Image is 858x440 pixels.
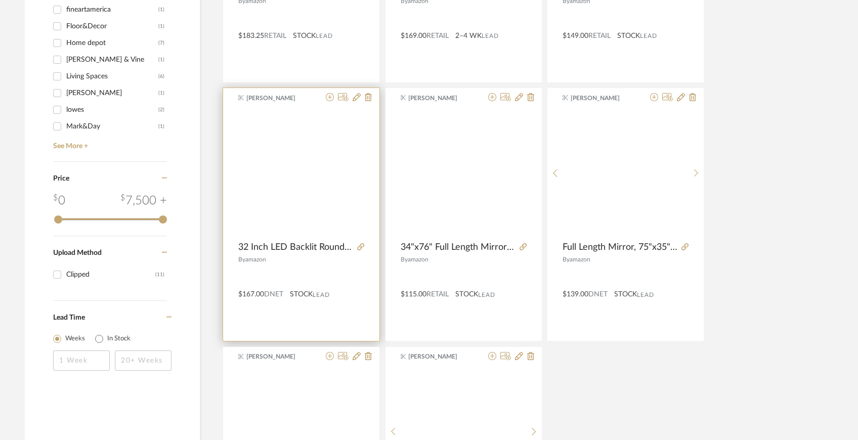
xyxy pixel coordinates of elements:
[66,68,158,84] div: Living Spaces
[238,32,264,39] span: $183.25
[563,32,588,39] span: $149.00
[246,352,310,361] span: [PERSON_NAME]
[614,289,637,300] span: STOCK
[155,267,164,283] div: (11)
[158,18,164,34] div: (1)
[120,192,167,210] div: 7,500 +
[158,68,164,84] div: (6)
[66,118,158,135] div: Mark&Day
[66,2,158,18] div: fineartamerica
[401,291,426,298] span: $115.00
[65,334,85,344] label: Weeks
[571,94,634,103] span: [PERSON_NAME]
[51,135,167,151] a: See More +
[401,32,426,39] span: $169.00
[570,256,590,262] span: amazon
[293,31,316,41] span: STOCK
[588,32,611,39] span: Retail
[563,291,588,298] span: $139.00
[482,32,499,39] span: Lead
[478,291,495,298] span: Lead
[408,352,472,361] span: [PERSON_NAME]
[617,31,640,41] span: STOCK
[107,334,131,344] label: In Stock
[408,256,428,262] span: amazon
[264,32,286,39] span: Retail
[238,291,264,298] span: $167.00
[66,52,158,68] div: [PERSON_NAME] & Vine
[238,242,353,253] span: 32 Inch LED Backlit Round Mirror for Vanity,Dimmable Lighted Bathroom 6000K Wall Mounted Mirror w...
[66,267,155,283] div: Clipped
[588,291,608,298] span: DNET
[408,94,472,103] span: [PERSON_NAME]
[66,102,158,118] div: lowes
[66,18,158,34] div: Floor&Decor
[158,2,164,18] div: (1)
[316,32,333,39] span: Lead
[563,256,570,262] span: By
[637,291,654,298] span: Lead
[290,289,313,300] span: STOCK
[238,256,245,262] span: By
[264,291,283,298] span: DNET
[66,35,158,51] div: Home depot
[158,102,164,118] div: (2)
[53,249,102,256] span: Upload Method
[53,350,110,371] input: 1 Week
[158,118,164,135] div: (1)
[401,242,516,253] span: 34"x76" Full Length Mirror with Stand, Large Rectangular Floor Mirror for Bedroom, Living Room or...
[313,291,330,298] span: Lead
[455,289,478,300] span: STOCK
[53,175,69,182] span: Price
[401,256,408,262] span: By
[66,85,158,101] div: [PERSON_NAME]
[426,32,449,39] span: Retail
[563,242,677,253] span: Full Length Mirror, 75"x35" Standing Floor Full Body Mirror for Wall with Aluminum Alloy Frame fo...
[426,291,449,298] span: Retail
[158,52,164,68] div: (1)
[158,85,164,101] div: (1)
[640,32,657,39] span: Lead
[245,256,266,262] span: amazon
[158,35,164,51] div: (7)
[246,94,310,103] span: [PERSON_NAME]
[53,314,85,321] span: Lead Time
[53,192,65,210] div: 0
[455,31,482,41] span: 2–4 WK
[115,350,171,371] input: 20+ Weeks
